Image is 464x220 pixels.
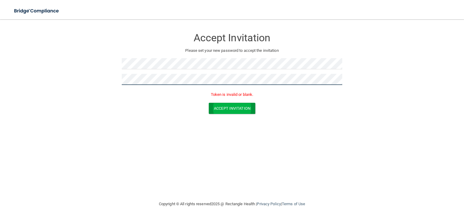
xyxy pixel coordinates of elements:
[9,5,65,17] img: bridge_compliance_login_screen.278c3ca4.svg
[126,47,338,54] p: Please set your new password to accept the invitation
[282,202,305,206] a: Terms of Use
[122,194,342,214] div: Copyright © All rights reserved 2025 @ Rectangle Health | |
[122,32,342,43] h3: Accept Invitation
[360,181,457,204] iframe: Drift Widget Chat Controller
[122,91,342,98] p: Token is invalid or blank.
[209,103,255,114] button: Accept Invitation
[257,202,281,206] a: Privacy Policy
